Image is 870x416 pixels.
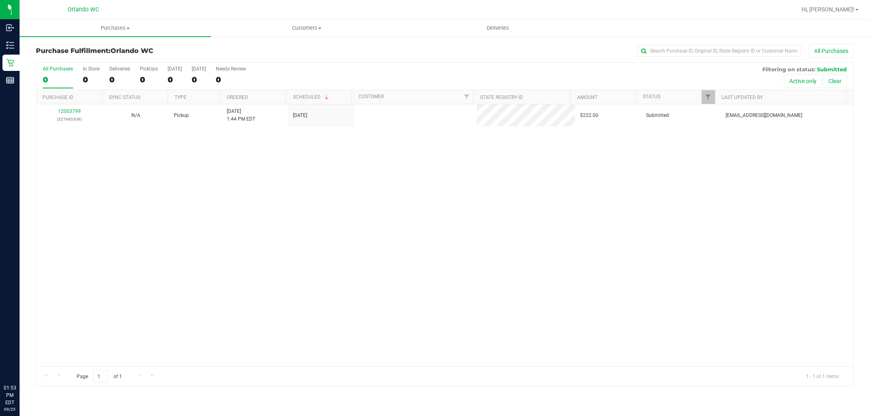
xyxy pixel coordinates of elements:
a: Customers [211,20,402,37]
inline-svg: Inbound [6,24,14,32]
a: Filter [702,90,715,104]
div: 0 [192,75,206,84]
span: Not Applicable [131,112,140,118]
a: Deliveries [402,20,593,37]
a: Last Updated By [722,95,763,100]
span: Orlando WC [68,6,99,13]
span: Deliveries [476,24,520,32]
button: N/A [131,112,140,119]
div: Needs Review [216,66,246,72]
div: [DATE] [192,66,206,72]
span: Page of 1 [70,370,128,383]
div: [DATE] [168,66,182,72]
p: 01:53 PM EDT [4,384,16,406]
inline-svg: Retail [6,59,14,67]
button: Active only [784,74,822,88]
div: 0 [216,75,246,84]
div: 0 [43,75,73,84]
a: Filter [460,90,473,104]
a: Ordered [227,95,248,100]
button: Clear [823,74,847,88]
iframe: Resource center [8,351,33,375]
a: Amount [577,95,598,100]
span: Submitted [646,112,669,119]
span: Orlando WC [111,47,153,55]
a: Status [643,94,660,99]
span: Submitted [817,66,847,73]
a: Sync Status [109,95,140,100]
a: 12003799 [58,108,81,114]
div: 0 [168,75,182,84]
div: PickUps [140,66,158,72]
span: Customers [211,24,402,32]
span: Pickup [174,112,189,119]
inline-svg: Reports [6,76,14,84]
inline-svg: Inventory [6,41,14,49]
span: Filtering on status: [762,66,815,73]
a: Scheduled [293,94,330,100]
div: All Purchases [43,66,73,72]
a: Customer [359,94,384,99]
a: Type [175,95,186,100]
div: 0 [109,75,130,84]
div: In Store [83,66,100,72]
iframe: Resource center unread badge [24,350,34,359]
span: [DATE] [293,112,307,119]
button: All Purchases [809,44,854,58]
h3: Purchase Fulfillment: [36,47,308,55]
span: 1 - 1 of 1 items [799,370,845,382]
input: 1 [93,370,108,383]
div: 0 [140,75,158,84]
span: [DATE] 1:44 PM EDT [227,108,255,123]
div: Deliveries [109,66,130,72]
a: Purchases [20,20,211,37]
span: Purchases [20,24,211,32]
a: State Registry ID [480,95,523,100]
span: $222.00 [580,112,598,119]
p: 09/25 [4,406,16,412]
span: [EMAIL_ADDRESS][DOMAIN_NAME] [726,112,802,119]
p: (327685308) [41,115,97,123]
div: 0 [83,75,100,84]
input: Search Purchase ID, Original ID, State Registry ID or Customer Name... [638,45,801,57]
span: Hi, [PERSON_NAME]! [801,6,855,13]
a: Purchase ID [42,95,73,100]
